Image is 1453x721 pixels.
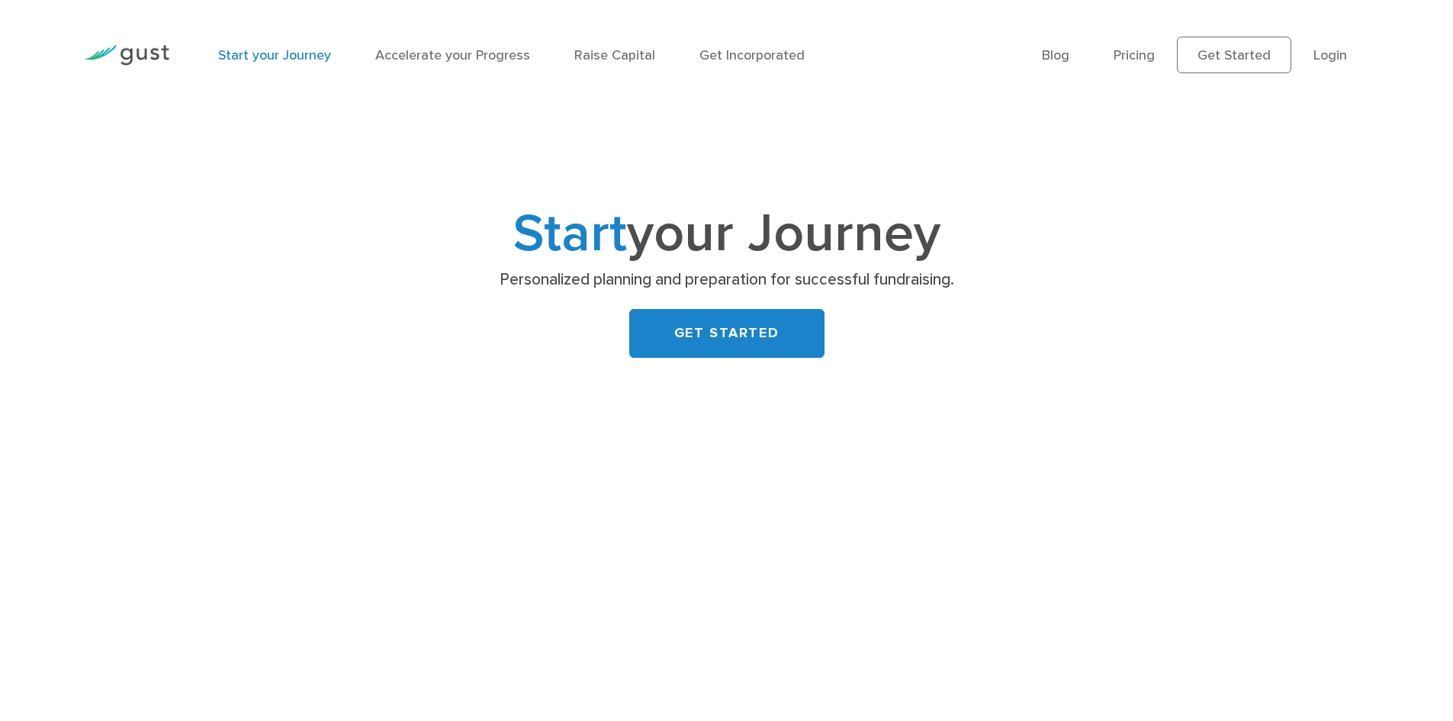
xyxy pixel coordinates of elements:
a: Pricing [1114,47,1155,63]
a: Get Started [1177,37,1291,73]
a: Get Incorporated [699,47,805,63]
a: Accelerate your Progress [375,47,530,63]
a: Start your Journey [218,47,331,63]
h1: your Journey [426,210,1028,259]
a: Blog [1042,47,1069,63]
p: Personalized planning and preparation for successful fundraising. [431,269,1022,291]
a: GET STARTED [629,309,825,358]
a: Login [1313,47,1347,63]
span: Start [513,201,627,266]
a: Raise Capital [574,47,655,63]
img: Gust Logo [84,45,169,66]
